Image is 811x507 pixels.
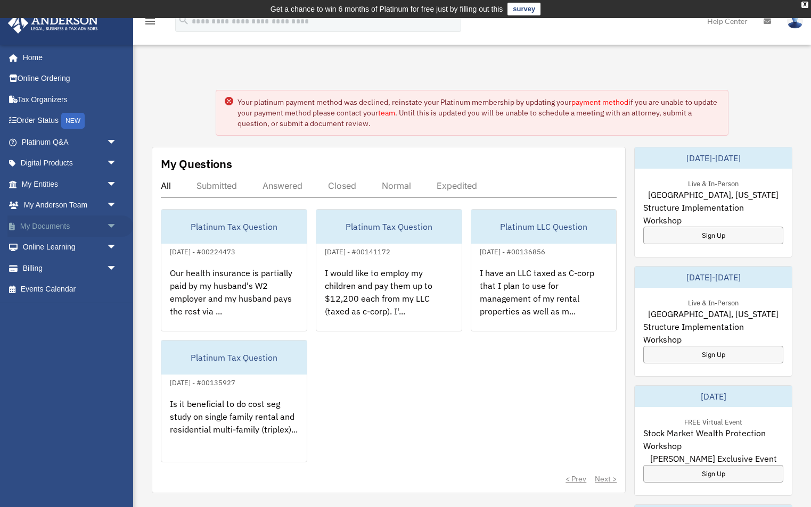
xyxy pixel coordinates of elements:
div: Platinum LLC Question [471,210,617,244]
i: search [178,14,190,26]
a: My Documentsarrow_drop_down [7,215,133,237]
div: All [161,180,171,191]
div: [DATE] - #00224473 [161,245,244,256]
div: Answered [263,180,302,191]
div: [DATE] - #00136856 [471,245,554,256]
a: Online Ordering [7,68,133,89]
div: Our health insurance is partially paid by my husband's W2 employer and my husband pays the rest v... [161,258,307,341]
span: [GEOGRAPHIC_DATA], [US_STATE] [648,307,779,320]
a: Tax Organizers [7,89,133,110]
a: Platinum Tax Question[DATE] - #00135927Is it beneficial to do cost seg study on single family ren... [161,340,307,462]
div: [DATE]-[DATE] [635,267,792,288]
div: [DATE] [635,386,792,407]
span: arrow_drop_down [107,215,128,237]
a: Order StatusNEW [7,110,133,132]
div: My Questions [161,156,232,172]
div: Get a chance to win 6 months of Platinum for free just by filling out this [271,3,503,15]
div: Expedited [437,180,477,191]
a: Platinum LLC Question[DATE] - #00136856I have an LLC taxed as C-corp that I plan to use for manag... [471,209,617,331]
div: I have an LLC taxed as C-corp that I plan to use for management of my rental properties as well a... [471,258,617,341]
span: arrow_drop_down [107,131,128,153]
a: Sign Up [643,346,783,363]
a: Home [7,47,128,68]
span: arrow_drop_down [107,257,128,279]
div: Live & In-Person [679,296,747,307]
div: Submitted [196,180,237,191]
span: Structure Implementation Workshop [643,201,783,227]
div: NEW [61,113,85,129]
div: [DATE]-[DATE] [635,147,792,169]
span: [PERSON_NAME] Exclusive Event [650,452,777,465]
span: arrow_drop_down [107,153,128,174]
a: My Entitiesarrow_drop_down [7,173,133,195]
img: User Pic [787,13,803,29]
a: Sign Up [643,227,783,244]
span: Stock Market Wealth Protection Workshop [643,427,783,452]
a: Platinum Tax Question[DATE] - #00224473Our health insurance is partially paid by my husband's W2 ... [161,209,307,331]
span: arrow_drop_down [107,237,128,259]
div: [DATE] - #00135927 [161,376,244,387]
div: Live & In-Person [679,177,747,188]
span: arrow_drop_down [107,173,128,195]
a: menu [144,19,157,28]
a: survey [507,3,540,15]
i: menu [144,15,157,28]
a: My Anderson Teamarrow_drop_down [7,195,133,216]
div: I would like to employ my children and pay them up to $12,200 each from my LLC (taxed as c-corp).... [316,258,462,341]
div: Is it beneficial to do cost seg study on single family rental and residential multi-family (tripl... [161,389,307,472]
img: Anderson Advisors Platinum Portal [5,13,101,34]
a: Billingarrow_drop_down [7,257,133,279]
div: Platinum Tax Question [316,210,462,244]
div: close [801,2,808,8]
div: Your platinum payment method was declined, reinstate your Platinum membership by updating your if... [237,97,719,129]
a: Platinum Tax Question[DATE] - #00141172I would like to employ my children and pay them up to $12,... [316,209,462,331]
div: FREE Virtual Event [676,415,751,427]
a: team [378,108,395,118]
div: Closed [328,180,356,191]
a: Digital Productsarrow_drop_down [7,153,133,174]
a: Sign Up [643,465,783,483]
a: payment method [571,97,628,107]
a: Online Learningarrow_drop_down [7,237,133,258]
span: [GEOGRAPHIC_DATA], [US_STATE] [648,188,779,201]
a: Platinum Q&Aarrow_drop_down [7,131,133,153]
span: arrow_drop_down [107,195,128,217]
div: Normal [382,180,411,191]
div: [DATE] - #00141172 [316,245,399,256]
div: Platinum Tax Question [161,340,307,375]
span: Structure Implementation Workshop [643,320,783,346]
a: Events Calendar [7,279,133,300]
div: Platinum Tax Question [161,210,307,244]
